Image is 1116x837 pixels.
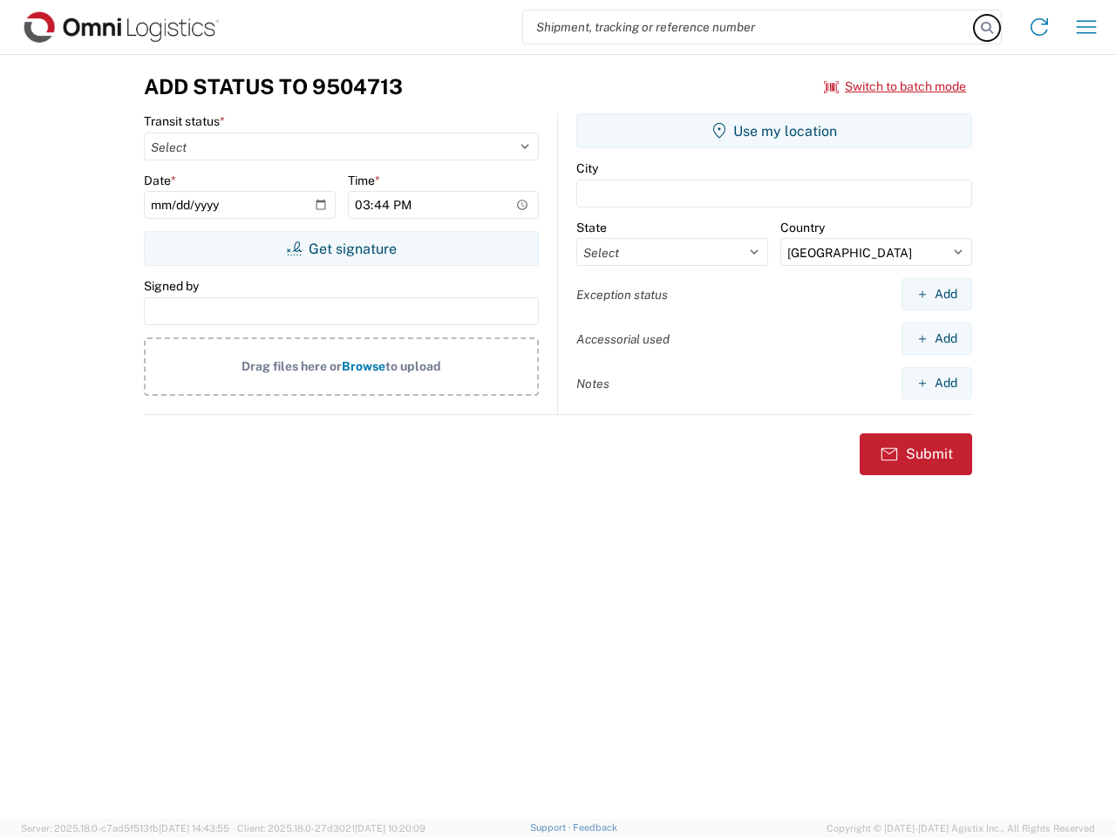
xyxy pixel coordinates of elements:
span: Copyright © [DATE]-[DATE] Agistix Inc., All Rights Reserved [827,820,1095,836]
button: Submit [860,433,972,475]
button: Switch to batch mode [824,72,966,101]
span: Browse [342,359,385,373]
label: State [576,220,607,235]
label: Accessorial used [576,331,670,347]
button: Use my location [576,113,972,148]
label: Date [144,173,176,188]
span: Server: 2025.18.0-c7ad5f513fb [21,823,229,834]
label: Transit status [144,113,225,129]
label: Exception status [576,287,668,303]
span: [DATE] 14:43:55 [159,823,229,834]
input: Shipment, tracking or reference number [523,10,975,44]
label: Country [780,220,825,235]
h3: Add Status to 9504713 [144,74,403,99]
label: Time [348,173,380,188]
span: to upload [385,359,441,373]
button: Add [902,323,972,355]
label: City [576,160,598,176]
label: Signed by [144,278,199,294]
button: Add [902,367,972,399]
span: Client: 2025.18.0-27d3021 [237,823,425,834]
span: [DATE] 10:20:09 [355,823,425,834]
span: Drag files here or [242,359,342,373]
a: Feedback [573,822,617,833]
a: Support [530,822,574,833]
button: Get signature [144,231,539,266]
label: Notes [576,376,609,391]
button: Add [902,278,972,310]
